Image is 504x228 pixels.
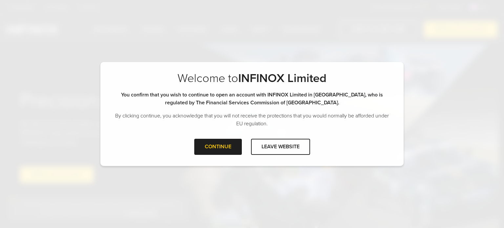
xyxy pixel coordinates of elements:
[114,71,390,86] p: Welcome to
[251,139,310,155] div: LEAVE WEBSITE
[194,139,242,155] div: CONTINUE
[238,71,326,85] strong: INFINOX Limited
[121,92,383,106] strong: You confirm that you wish to continue to open an account with INFINOX Limited in [GEOGRAPHIC_DATA...
[114,112,390,128] p: By clicking continue, you acknowledge that you will not receive the protections that you would no...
